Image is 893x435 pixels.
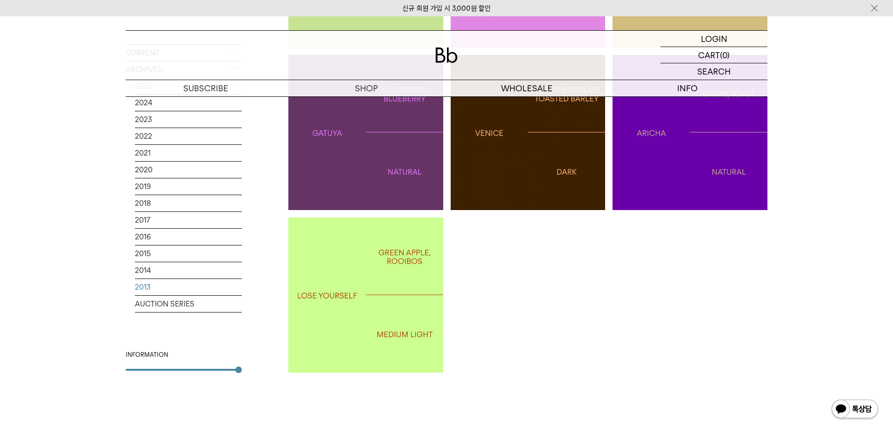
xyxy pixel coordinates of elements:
[135,95,242,111] a: 2024
[135,145,242,161] a: 2021
[720,47,730,63] p: (0)
[135,279,242,295] a: 2013
[135,245,242,262] a: 2015
[135,296,242,312] a: AUCTION SERIES
[288,55,443,210] a: 케냐 가투야KENYA GATUYA
[831,399,879,421] img: 카카오톡 채널 1:1 채팅 버튼
[701,31,727,47] p: LOGIN
[446,80,607,96] p: WHOLESALE
[126,350,242,360] div: INFORMATION
[613,55,767,210] a: 에티오피아 예가체프 아리차ETHIOPIA YIRGACHEFFE ARICHA
[607,80,767,96] p: INFO
[660,47,767,63] a: CART (0)
[697,63,731,80] p: SEARCH
[698,47,720,63] p: CART
[402,4,491,13] a: 신규 회원 가입 시 3,000원 할인
[135,262,242,279] a: 2014
[135,178,242,195] a: 2019
[135,229,242,245] a: 2016
[135,162,242,178] a: 2020
[286,80,446,96] a: SHOP
[451,55,606,210] a: 베니스의 장인THE CRAFTSMAN OF VENICE
[135,195,242,211] a: 2018
[660,31,767,47] a: LOGIN
[135,128,242,144] a: 2022
[288,217,443,373] a: LOSE YOURSELFLOSE YOURSELF
[126,80,286,96] a: SUBSCRIBE
[435,48,458,63] img: 로고
[135,212,242,228] a: 2017
[135,111,242,128] a: 2023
